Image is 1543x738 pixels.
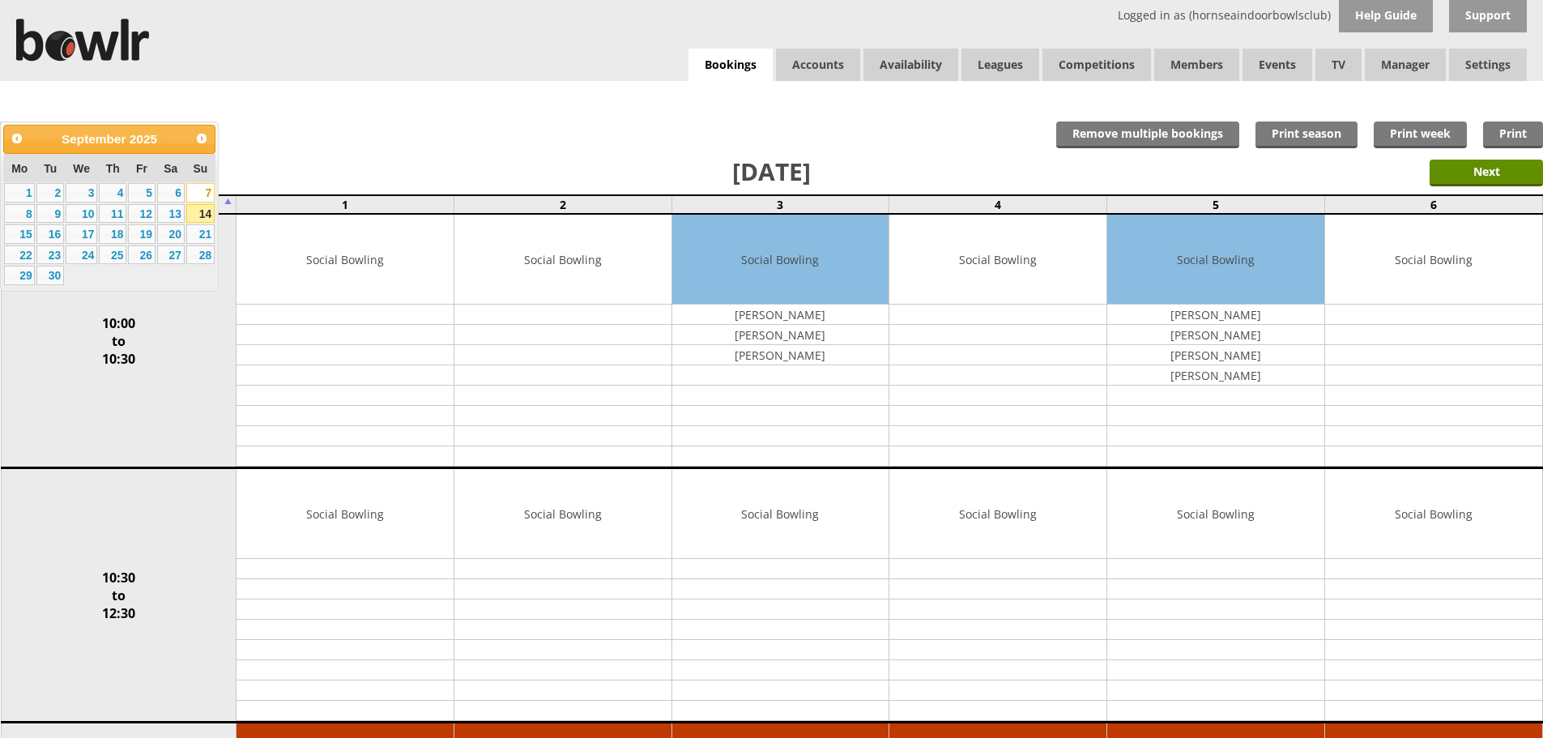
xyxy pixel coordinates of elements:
[36,204,64,224] a: 9
[1365,49,1446,81] span: Manager
[1107,195,1325,214] td: 5
[66,183,97,203] a: 3
[1,214,237,468] td: 10:00 to 10:30
[776,49,860,81] span: Accounts
[672,215,889,305] td: Social Bowling
[99,204,126,224] a: 11
[4,204,35,224] a: 8
[237,469,454,559] td: Social Bowling
[99,245,126,265] a: 25
[36,183,64,203] a: 2
[688,49,773,82] a: Bookings
[36,224,64,244] a: 16
[1107,215,1324,305] td: Social Bowling
[164,162,177,175] span: Saturday
[237,195,454,214] td: 1
[1430,160,1543,186] input: Next
[1107,469,1324,559] td: Social Bowling
[11,162,28,175] span: Monday
[1325,215,1542,305] td: Social Bowling
[157,204,185,224] a: 13
[1107,345,1324,365] td: [PERSON_NAME]
[1107,325,1324,345] td: [PERSON_NAME]
[99,183,126,203] a: 4
[1242,49,1312,81] a: Events
[672,305,889,325] td: [PERSON_NAME]
[186,245,215,265] a: 28
[36,266,64,285] a: 30
[11,132,23,145] span: Prev
[193,162,207,175] span: Sunday
[106,162,120,175] span: Thursday
[454,195,671,214] td: 2
[66,224,97,244] a: 17
[863,49,958,81] a: Availability
[1374,122,1467,148] a: Print week
[1154,49,1239,81] span: Members
[454,469,671,559] td: Social Bowling
[186,224,215,244] a: 21
[157,224,185,244] a: 20
[4,183,35,203] a: 1
[672,325,889,345] td: [PERSON_NAME]
[1483,122,1543,148] a: Print
[4,245,35,265] a: 22
[44,162,57,175] span: Tuesday
[961,49,1039,81] a: Leagues
[889,469,1106,559] td: Social Bowling
[157,245,185,265] a: 27
[130,132,157,146] span: 2025
[1325,469,1542,559] td: Social Bowling
[1449,49,1527,81] span: Settings
[73,162,90,175] span: Wednesday
[136,162,147,175] span: Friday
[1,468,237,723] td: 10:30 to 12:30
[62,132,126,146] span: September
[128,183,156,203] a: 5
[1315,49,1362,81] span: TV
[672,469,889,559] td: Social Bowling
[128,224,156,244] a: 19
[1107,305,1324,325] td: [PERSON_NAME]
[4,266,35,285] a: 29
[128,204,156,224] a: 12
[4,224,35,244] a: 15
[889,195,1107,214] td: 4
[186,183,215,203] a: 7
[66,204,97,224] a: 10
[99,224,126,244] a: 18
[66,245,97,265] a: 24
[671,195,889,214] td: 3
[186,204,215,224] a: 14
[1324,195,1542,214] td: 6
[1042,49,1151,81] a: Competitions
[190,127,213,150] a: Next
[128,245,156,265] a: 26
[1056,122,1239,148] input: Remove multiple bookings
[195,132,208,145] span: Next
[672,345,889,365] td: [PERSON_NAME]
[36,245,64,265] a: 23
[6,127,28,150] a: Prev
[1255,122,1358,148] a: Print season
[454,215,671,305] td: Social Bowling
[1107,365,1324,386] td: [PERSON_NAME]
[157,183,185,203] a: 6
[889,215,1106,305] td: Social Bowling
[237,215,454,305] td: Social Bowling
